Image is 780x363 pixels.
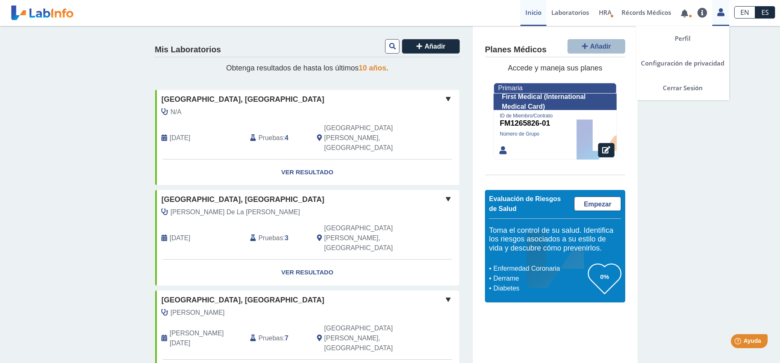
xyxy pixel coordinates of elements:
[161,295,324,306] span: [GEOGRAPHIC_DATA], [GEOGRAPHIC_DATA]
[170,308,225,318] span: Ambert Valderrama, Luis
[324,323,416,353] span: San Juan, PR
[155,159,459,185] a: Ver Resultado
[402,39,460,54] button: Añadir
[590,43,611,50] span: Añadir
[258,233,283,243] span: Pruebas
[170,328,244,348] span: 2024-01-08
[584,201,612,208] span: Empezar
[170,107,182,117] span: N/A
[285,134,288,141] b: 4
[226,64,388,72] span: Obtenga resultados de hasta los últimos .
[170,133,190,143] span: 2024-07-19
[155,45,221,55] h4: Mis Laboratorios
[324,223,416,253] span: San Juan, PR
[161,194,324,205] span: [GEOGRAPHIC_DATA], [GEOGRAPHIC_DATA]
[636,26,729,51] a: Perfil
[244,323,310,353] div: :
[258,133,283,143] span: Pruebas
[425,43,446,50] span: Añadir
[508,64,602,72] span: Accede y maneja sus planes
[155,260,459,286] a: Ver Resultado
[491,274,588,283] li: Derrame
[170,233,190,243] span: 2024-03-26
[485,45,546,55] h4: Planes Médicos
[599,8,612,16] span: HRA
[324,123,416,153] span: San Juan, PR
[707,331,771,354] iframe: Help widget launcher
[734,6,755,19] a: EN
[258,333,283,343] span: Pruebas
[489,195,561,212] span: Evaluación de Riesgos de Salud
[588,272,621,282] h3: 0%
[161,94,324,105] span: [GEOGRAPHIC_DATA], [GEOGRAPHIC_DATA]
[567,39,625,54] button: Añadir
[489,226,621,253] h5: Toma el control de su salud. Identifica los riesgos asociados a su estilo de vida y descubre cómo...
[498,84,522,91] span: Primaria
[636,75,729,100] a: Cerrar Sesión
[244,223,310,253] div: :
[285,335,288,342] b: 7
[636,51,729,75] a: Configuración de privacidad
[755,6,775,19] a: ES
[244,123,310,153] div: :
[491,283,588,293] li: Diabetes
[359,64,386,72] span: 10 años
[574,197,621,211] a: Empezar
[285,234,288,241] b: 3
[491,264,588,274] li: Enfermedad Coronaria
[170,207,300,217] span: Garcia De La Rosa, Deniz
